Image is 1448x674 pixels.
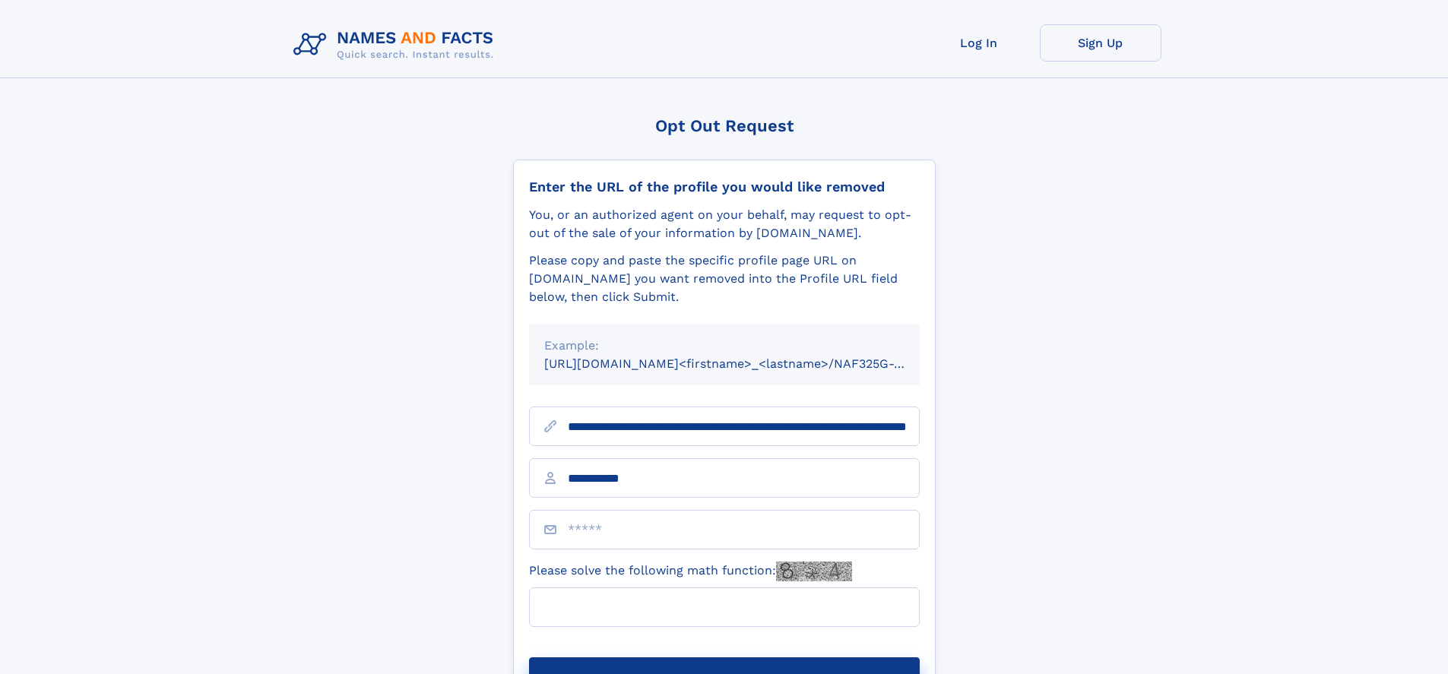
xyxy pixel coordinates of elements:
div: Example: [544,337,905,355]
div: Enter the URL of the profile you would like removed [529,179,920,195]
a: Log In [918,24,1040,62]
div: Please copy and paste the specific profile page URL on [DOMAIN_NAME] you want removed into the Pr... [529,252,920,306]
small: [URL][DOMAIN_NAME]<firstname>_<lastname>/NAF325G-xxxxxxxx [544,356,949,371]
div: Opt Out Request [513,116,936,135]
img: Logo Names and Facts [287,24,506,65]
label: Please solve the following math function: [529,562,852,581]
div: You, or an authorized agent on your behalf, may request to opt-out of the sale of your informatio... [529,206,920,242]
a: Sign Up [1040,24,1161,62]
